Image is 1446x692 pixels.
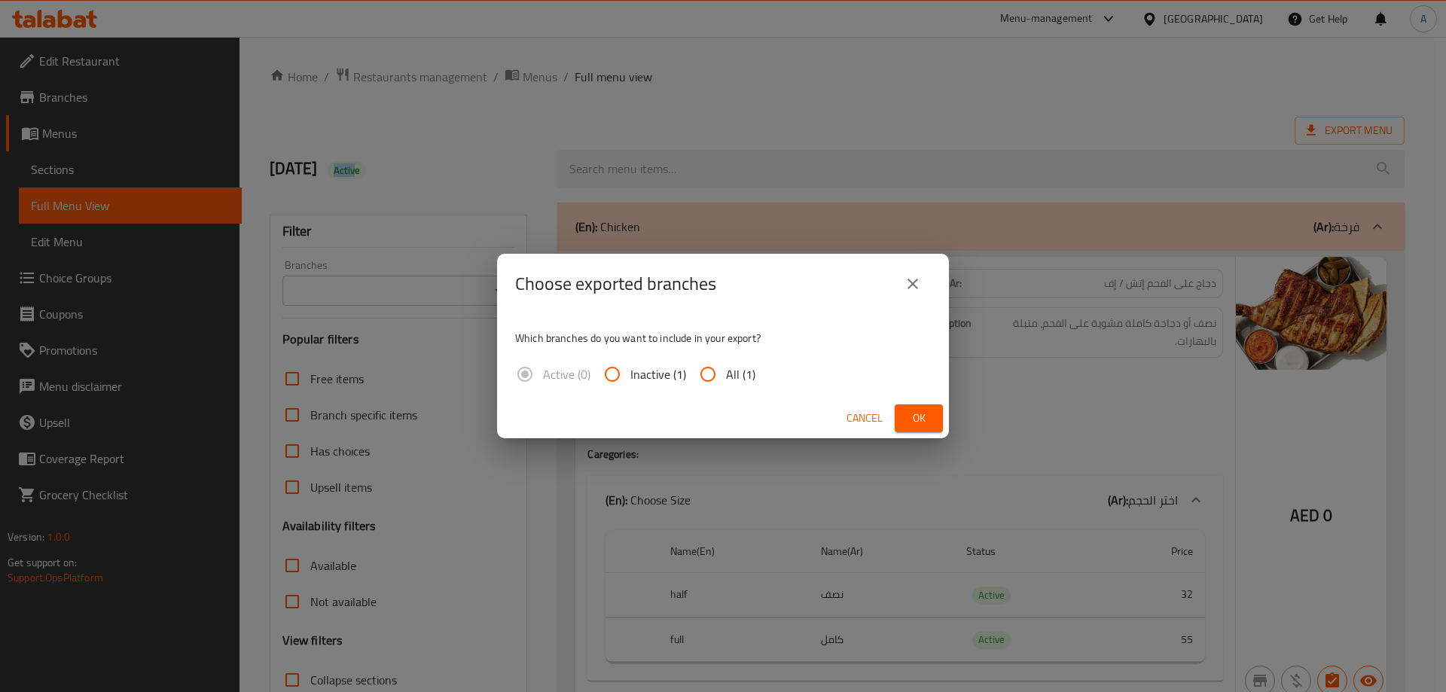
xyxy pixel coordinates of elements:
[895,404,943,432] button: Ok
[895,266,931,302] button: close
[515,331,931,346] p: Which branches do you want to include in your export?
[907,409,931,428] span: Ok
[847,409,883,428] span: Cancel
[726,365,755,383] span: All (1)
[543,365,590,383] span: Active (0)
[840,404,889,432] button: Cancel
[630,365,686,383] span: Inactive (1)
[515,272,716,296] h2: Choose exported branches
